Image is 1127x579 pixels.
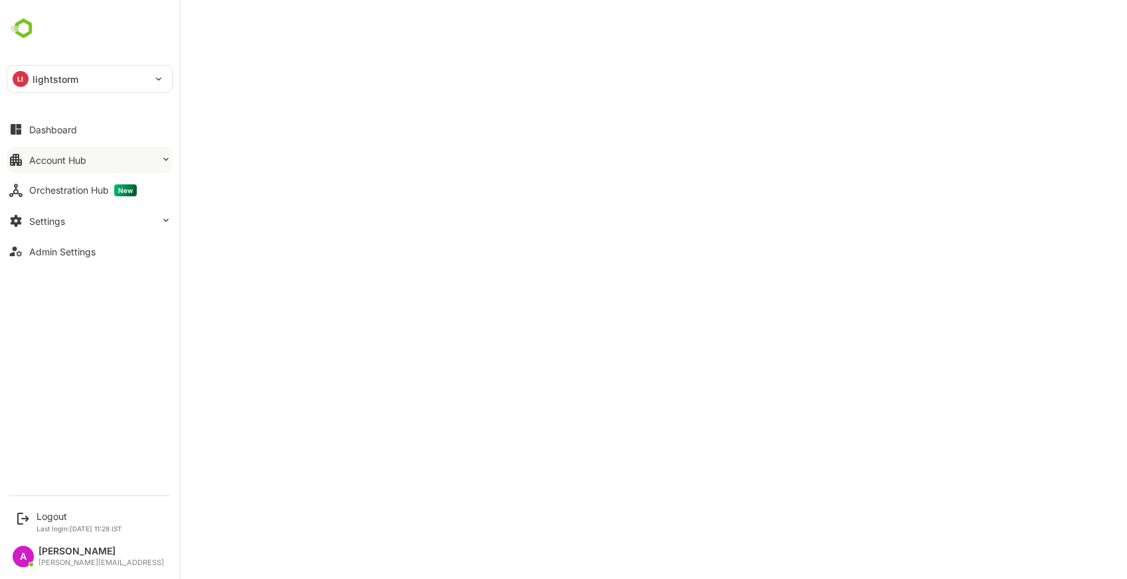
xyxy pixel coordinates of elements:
[29,246,96,257] div: Admin Settings
[7,66,172,92] div: LIlightstorm
[7,116,173,143] button: Dashboard
[29,216,65,227] div: Settings
[7,177,173,204] button: Orchestration HubNew
[29,124,77,135] div: Dashboard
[13,546,34,567] div: A
[7,147,173,173] button: Account Hub
[29,184,137,196] div: Orchestration Hub
[114,184,137,196] span: New
[37,525,122,533] p: Last login: [DATE] 11:28 IST
[38,558,164,567] div: [PERSON_NAME][EMAIL_ADDRESS]
[13,71,29,87] div: LI
[7,208,173,234] button: Settings
[33,72,78,86] p: lightstorm
[38,546,164,557] div: [PERSON_NAME]
[7,238,173,265] button: Admin Settings
[7,16,40,41] img: undefinedjpg
[37,511,122,522] div: Logout
[29,155,86,166] div: Account Hub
